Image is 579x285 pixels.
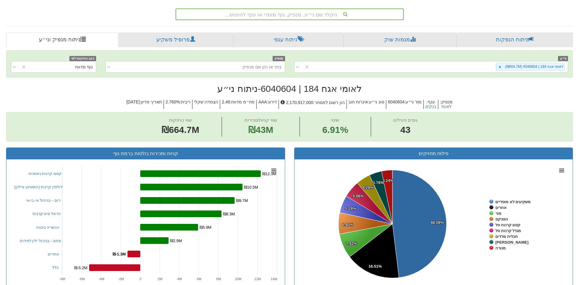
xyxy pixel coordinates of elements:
text: -2M [118,277,124,281]
a: הכשרה ביטוח [36,225,60,230]
h5: הצמדה : שקלי [192,100,220,109]
tspan: מנורה [495,246,506,250]
text: 4M [177,277,182,281]
a: מחוג - בניהול ילין לפידות [20,238,61,243]
text: 2M [158,277,162,281]
span: שווי קניות/מכירות [245,117,277,123]
a: ניתוח ענפי [233,33,344,47]
span: שווי החזקות [169,117,192,123]
tspan: ₪-5.2M [74,266,87,270]
tspan: 48.08% [431,220,444,225]
a: ניתוח מנפיק וני״ע [6,33,119,47]
tspan: ₪8.3M [223,212,235,216]
text: 12M [254,277,261,281]
tspan: תכלית מדדים [495,234,518,239]
div: הקלד שם ני״ע, מנפיק, גוף מוסדי או ענף לחיפוש... [176,9,403,19]
text: 6M [197,277,201,281]
a: מגמות שוק [344,33,456,47]
a: פרופיל משקיע [119,33,233,47]
tspan: משקיעים לא מוסדיים [495,200,531,204]
a: כלל [52,265,59,270]
h5: הון רשום למסחר : 2,170,917,000 [278,100,346,109]
tspan: 16.51% [368,264,382,269]
tspan: 3.24% [382,178,394,183]
text: 8M [216,277,221,281]
text: -8M [59,277,65,281]
a: דולפין קרנות (הוסטינג איילון) [14,185,63,189]
tspan: הפניקס [495,217,508,221]
text: 14M [270,277,277,281]
a: קסם קרנות נאמנות [29,171,61,176]
h2: לאומי אגח 184 | 6040604 - ניתוח ני״ע [6,84,573,94]
a: הראל פיא קרנות [33,211,61,216]
tspan: ₪5.9M [200,225,211,230]
span: 6.91% [322,123,348,137]
h5: דירוג : AAA [256,100,278,109]
tspan: 5.24% [345,206,356,211]
span: 43 [393,123,417,137]
h5: תאריך פדיון : [DATE] [125,100,163,109]
a: ניתוח הנפקות [456,33,573,47]
tspan: ₪9.7M [236,198,248,203]
tspan: 7.42% [346,241,357,246]
a: רום - בניהול אי.בי.אי [26,198,61,203]
span: ₪664.7M [162,125,199,135]
span: שינוי [331,117,339,123]
span: מנפיק [273,56,285,61]
div: בחר או הזן שם מנפיק [242,64,282,70]
div: לאומי אגח 184 | 6040604 (₪664.7M) [503,63,564,70]
tspan: קסם קרנות סל [495,223,520,227]
tspan: מגדל קרנות סל [495,228,521,233]
h5: מח״מ מדווח : 2.46 [220,100,256,109]
text: 10M [235,277,241,281]
h5: סוג ני״ע : איגרות חוב [346,100,386,109]
span: ₪43M [248,125,273,135]
h3: קניות ומכירות בולטות ברמת גוף [11,151,280,156]
button: בנקים [425,104,436,109]
tspan: ₪10.5M [244,185,258,189]
h5: ריבית : 2.760% [163,100,192,109]
span: הצג החזקות לפי [69,56,96,61]
text: 0 [139,277,141,281]
h5: מנפיק : [438,100,454,109]
tspan: 4.29% [362,185,374,190]
span: ני״ע [558,56,568,61]
tspan: [PERSON_NAME] [495,240,528,245]
tspan: 3.78% [373,180,384,185]
h5: מס' ני״ע : 6040604 [386,100,423,109]
span: גופים פעילים [393,117,417,123]
text: -4M [98,277,104,281]
text: -6M [79,277,85,281]
tspan: ₪12.3M [262,172,276,176]
tspan: 6.40% [342,222,353,227]
a: אחרים [48,252,59,256]
h5: ענף : [423,100,438,109]
h3: פילוח מחזיקים [299,151,568,156]
button: לאומי [441,104,452,109]
tspan: ₪2.9M [170,238,182,243]
tspan: אחרים [495,205,507,210]
div: גוף מדווח [75,64,93,70]
tspan: 5.06% [353,194,364,198]
tspan: ₪-1.3M [113,252,126,256]
tspan: מור [495,211,501,216]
